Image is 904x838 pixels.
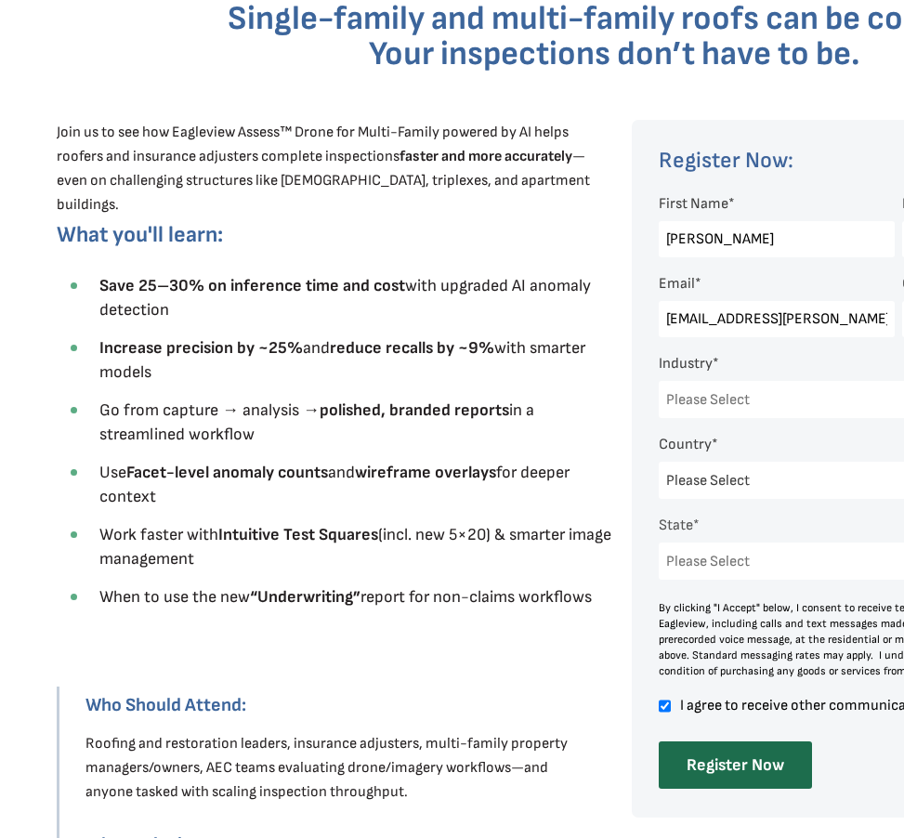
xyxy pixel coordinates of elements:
[99,276,405,295] strong: Save 25–30% on inference time and cost
[99,276,591,320] span: with upgraded AI anomaly detection
[330,338,494,358] strong: reduce recalls by ~9%
[659,517,693,534] span: State
[320,400,509,420] strong: polished, branded reports
[99,400,534,444] span: Go from capture → analysis → in a streamlined workflow
[57,221,223,248] span: What you'll learn:
[218,525,378,544] strong: Intuitive Test Squares
[99,338,303,358] strong: Increase precision by ~25%
[99,525,611,569] span: Work faster with (incl. new 5×20) & smarter image management
[659,741,812,789] input: Register Now
[400,148,572,165] strong: faster and more accurately
[659,698,671,714] input: I agree to receive other communications from [GEOGRAPHIC_DATA].
[659,355,713,373] span: Industry
[369,34,860,74] span: Your inspections don’t have to be.
[250,587,360,607] strong: “Underwriting”
[659,436,712,453] span: Country
[659,147,793,174] span: Register Now:
[659,195,728,213] span: First Name
[85,735,568,801] span: Roofing and restoration leaders, insurance adjusters, multi-family property managers/owners, AEC ...
[85,694,246,716] strong: Who Should Attend:
[99,338,585,382] span: and with smarter models
[126,463,328,482] strong: Facet-level anomaly counts
[57,124,590,214] span: Join us to see how Eagleview Assess™ Drone for Multi-Family powered by AI helps roofers and insur...
[355,463,496,482] strong: wireframe overlays
[99,463,570,506] span: Use and for deeper context
[99,587,592,607] span: When to use the new report for non-claims workflows
[659,275,695,293] span: Email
